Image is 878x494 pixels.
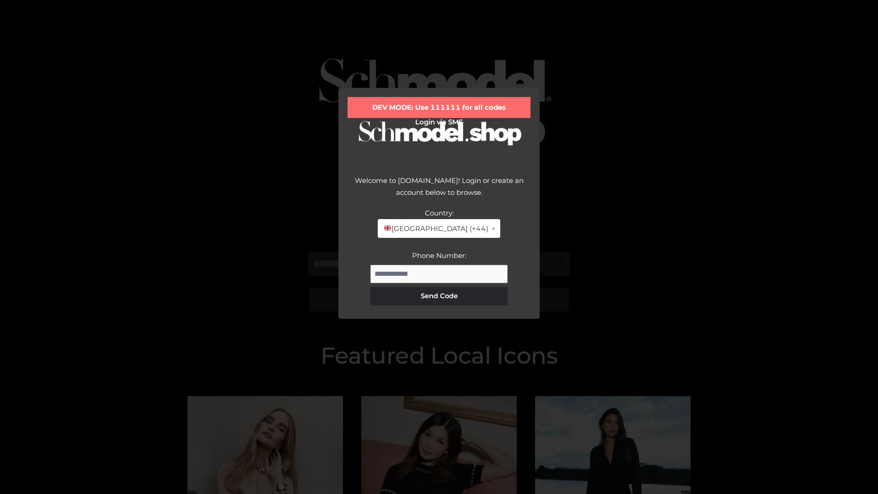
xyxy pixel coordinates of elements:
[383,223,488,235] span: [GEOGRAPHIC_DATA] (+44)
[412,251,466,260] label: Phone Number:
[384,225,391,231] img: 🇬🇧
[348,175,530,207] div: Welcome to [DOMAIN_NAME]! Login or create an account below to browse.
[370,287,508,305] button: Send Code
[348,97,530,118] div: DEV MODE: Use 111111 for all codes
[425,209,454,217] label: Country:
[348,118,530,126] h2: Login via SMS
